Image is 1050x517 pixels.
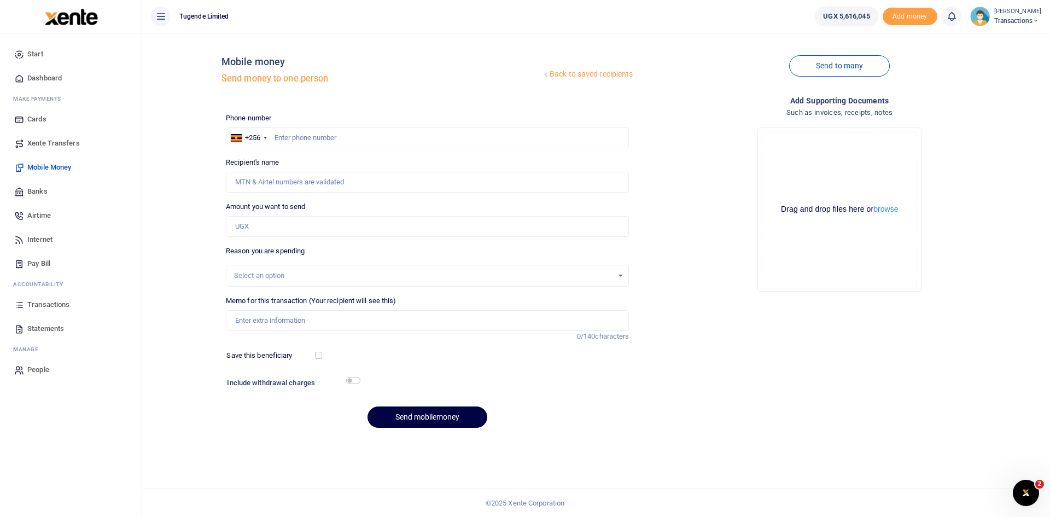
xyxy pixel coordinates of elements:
[541,65,634,84] a: Back to saved recipients
[883,11,937,20] a: Add money
[234,270,614,281] div: Select an option
[27,323,64,334] span: Statements
[44,12,98,20] a: logo-small logo-large logo-large
[595,332,629,340] span: characters
[226,172,629,193] input: MTN & Airtel numbers are validated
[994,7,1041,16] small: [PERSON_NAME]
[9,276,133,293] li: Ac
[9,252,133,276] a: Pay Bill
[27,162,71,173] span: Mobile Money
[226,350,292,361] label: Save this beneficiary
[9,155,133,179] a: Mobile Money
[27,258,50,269] span: Pay Bill
[9,90,133,107] li: M
[27,210,51,221] span: Airtime
[226,216,629,237] input: UGX
[577,332,596,340] span: 0/140
[175,11,234,21] span: Tugende Limited
[226,246,305,257] label: Reason you are spending
[810,7,882,26] li: Wallet ballance
[757,127,921,292] div: File Uploader
[27,299,69,310] span: Transactions
[19,96,61,102] span: ake Payments
[221,56,541,68] h4: Mobile money
[27,364,49,375] span: People
[9,228,133,252] a: Internet
[823,11,870,22] span: UGX 5,616,045
[226,201,305,212] label: Amount you want to send
[9,204,133,228] a: Airtime
[226,157,279,168] label: Recipient's name
[226,295,396,306] label: Memo for this transaction (Your recipient will see this)
[27,234,52,245] span: Internet
[815,7,878,26] a: UGX 5,616,045
[762,204,917,214] div: Drag and drop files here or
[638,95,1041,107] h4: Add supporting Documents
[221,73,541,84] h5: Send money to one person
[970,7,1041,26] a: profile-user [PERSON_NAME] Transactions
[27,138,80,149] span: Xente Transfers
[1035,480,1044,489] span: 2
[27,49,43,60] span: Start
[638,107,1041,119] h4: Such as invoices, receipts, notes
[27,114,46,125] span: Cards
[21,281,63,287] span: countability
[9,293,133,317] a: Transactions
[9,66,133,90] a: Dashboard
[226,113,271,124] label: Phone number
[27,186,48,197] span: Banks
[245,132,260,143] div: +256
[226,127,629,148] input: Enter phone number
[9,341,133,358] li: M
[883,8,937,26] span: Add money
[9,107,133,131] a: Cards
[994,16,1041,26] span: Transactions
[883,8,937,26] li: Toup your wallet
[9,42,133,66] a: Start
[27,73,62,84] span: Dashboard
[9,358,133,382] a: People
[789,55,890,77] a: Send to many
[873,205,898,213] button: browse
[227,379,355,387] h6: Include withdrawal charges
[9,179,133,204] a: Banks
[970,7,990,26] img: profile-user
[1013,480,1039,506] iframe: Intercom live chat
[9,317,133,341] a: Statements
[9,131,133,155] a: Xente Transfers
[226,128,270,148] div: Uganda: +256
[226,310,629,331] input: Enter extra information
[367,406,487,428] button: Send mobilemoney
[19,346,39,352] span: anage
[45,9,98,25] img: logo-large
